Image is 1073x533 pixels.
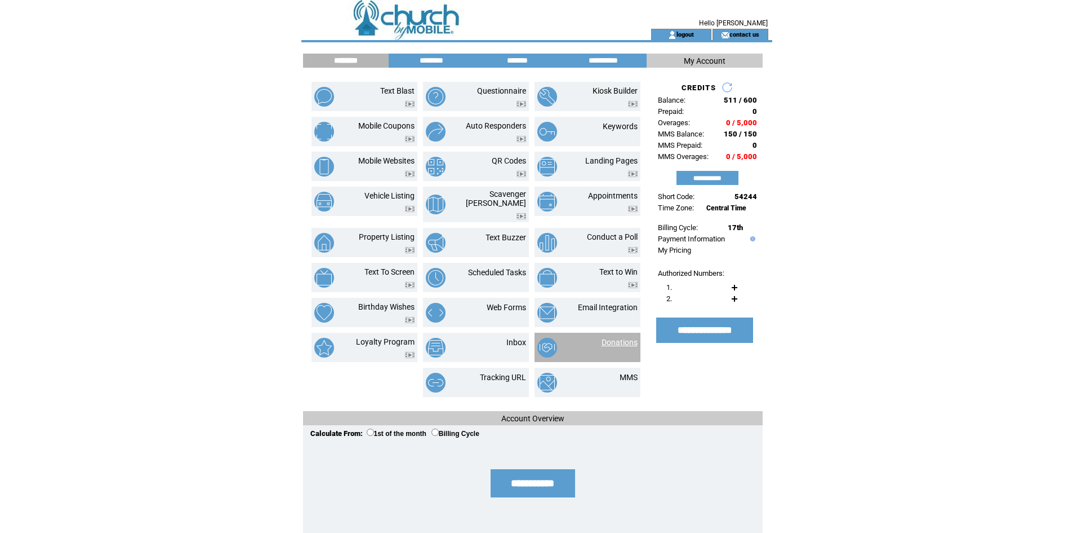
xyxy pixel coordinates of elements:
[405,206,415,212] img: video.png
[658,223,698,232] span: Billing Cycle:
[517,171,526,177] img: video.png
[537,338,557,358] img: donations.png
[537,157,557,177] img: landing-pages.png
[426,122,446,142] img: auto-responders.png
[405,282,415,288] img: video.png
[666,294,672,303] span: 2.
[747,236,755,241] img: help.gif
[358,302,415,311] a: Birthday Wishes
[367,429,374,436] input: 1st of the month
[602,338,638,347] a: Donations
[724,130,757,138] span: 150 / 150
[426,373,446,393] img: tracking-url.png
[405,171,415,177] img: video.png
[506,338,526,347] a: Inbox
[724,96,757,104] span: 511 / 600
[658,192,694,201] span: Short Code:
[358,156,415,165] a: Mobile Websites
[587,232,638,241] a: Conduct a Poll
[658,118,690,127] span: Overages:
[310,429,363,438] span: Calculate From:
[658,130,704,138] span: MMS Balance:
[658,96,685,104] span: Balance:
[517,101,526,107] img: video.png
[599,267,638,276] a: Text to Win
[729,30,759,38] a: contact us
[628,206,638,212] img: video.png
[468,268,526,277] a: Scheduled Tasks
[364,267,415,276] a: Text To Screen
[466,121,526,130] a: Auto Responders
[699,19,768,27] span: Hello [PERSON_NAME]
[487,303,526,312] a: Web Forms
[658,235,725,243] a: Payment Information
[628,171,638,177] img: video.png
[537,122,557,142] img: keywords.png
[684,56,725,65] span: My Account
[537,192,557,212] img: appointments.png
[380,86,415,95] a: Text Blast
[721,30,729,39] img: contact_us_icon.gif
[658,141,702,149] span: MMS Prepaid:
[314,192,334,212] img: vehicle-listing.png
[668,30,676,39] img: account_icon.gif
[486,233,526,242] a: Text Buzzer
[620,373,638,382] a: MMS
[537,373,557,393] img: mms.png
[734,192,757,201] span: 54244
[492,156,526,165] a: QR Codes
[658,269,724,277] span: Authorized Numbers:
[706,204,746,212] span: Central Time
[588,191,638,200] a: Appointments
[585,156,638,165] a: Landing Pages
[314,157,334,177] img: mobile-websites.png
[628,282,638,288] img: video.png
[314,233,334,253] img: property-listing.png
[405,136,415,142] img: video.png
[477,86,526,95] a: Questionnaire
[356,337,415,346] a: Loyalty Program
[426,268,446,288] img: scheduled-tasks.png
[314,87,334,107] img: text-blast.png
[480,373,526,382] a: Tracking URL
[426,195,446,214] img: scavenger-hunt.png
[426,233,446,253] img: text-buzzer.png
[431,430,479,438] label: Billing Cycle
[314,268,334,288] img: text-to-screen.png
[359,232,415,241] a: Property Listing
[466,190,526,208] a: Scavenger [PERSON_NAME]
[628,247,638,253] img: video.png
[682,83,716,92] span: CREDITS
[658,107,684,116] span: Prepaid:
[603,122,638,131] a: Keywords
[517,136,526,142] img: video.png
[728,223,743,232] span: 17th
[314,338,334,358] img: loyalty-program.png
[537,303,557,323] img: email-integration.png
[658,152,709,161] span: MMS Overages:
[426,338,446,358] img: inbox.png
[314,303,334,323] img: birthday-wishes.png
[426,157,446,177] img: qr-codes.png
[726,152,757,161] span: 0 / 5,000
[367,430,426,438] label: 1st of the month
[426,87,446,107] img: questionnaire.png
[405,317,415,323] img: video.png
[537,233,557,253] img: conduct-a-poll.png
[431,429,439,436] input: Billing Cycle
[405,352,415,358] img: video.png
[753,141,757,149] span: 0
[426,303,446,323] img: web-forms.png
[658,204,694,212] span: Time Zone:
[358,121,415,130] a: Mobile Coupons
[726,118,757,127] span: 0 / 5,000
[676,30,694,38] a: logout
[537,268,557,288] img: text-to-win.png
[753,107,757,116] span: 0
[658,246,691,254] a: My Pricing
[628,101,638,107] img: video.png
[501,414,564,423] span: Account Overview
[405,101,415,107] img: video.png
[517,213,526,219] img: video.png
[666,283,672,292] span: 1.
